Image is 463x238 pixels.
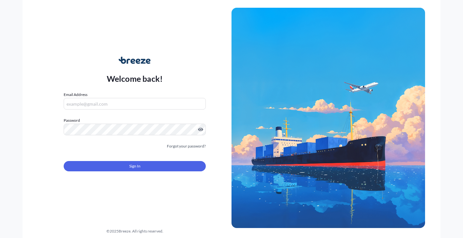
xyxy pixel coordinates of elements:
label: Email Address [64,91,87,98]
img: Ship illustration [232,8,425,228]
p: Welcome back! [107,73,163,84]
div: © 2025 Breeze. All rights reserved. [38,228,232,234]
button: Sign In [64,161,206,171]
span: Sign In [129,163,141,169]
label: Password [64,117,206,124]
a: Forgot your password? [167,143,206,149]
button: Show password [198,127,203,132]
input: example@gmail.com [64,98,206,109]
